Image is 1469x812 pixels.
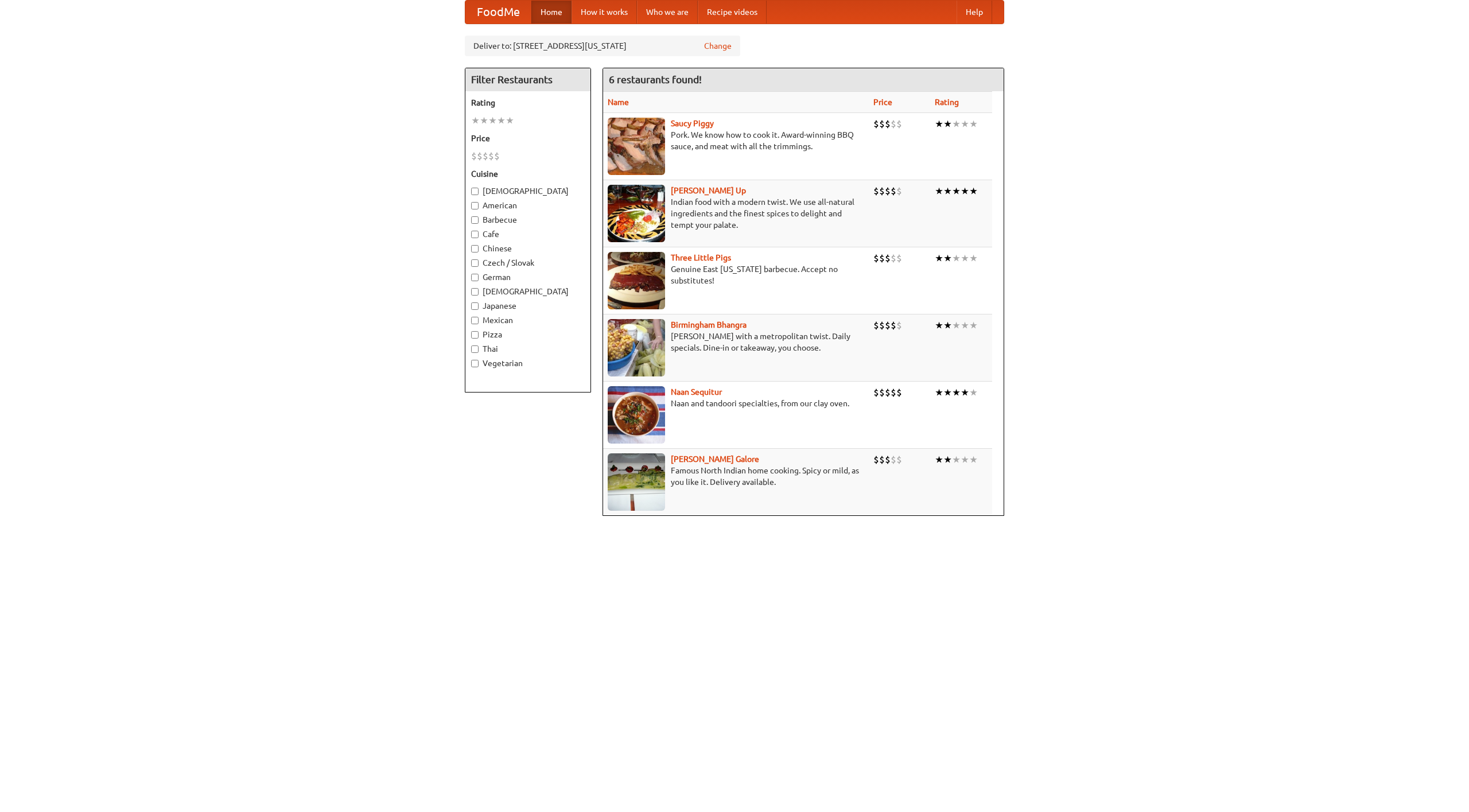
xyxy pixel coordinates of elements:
[608,196,864,231] p: Indian food with a modern twist. We use all-natural ingredients and the finest spices to delight ...
[885,319,891,332] li: $
[969,185,978,197] li: ★
[957,1,992,24] a: Help
[471,114,480,127] li: ★
[471,300,585,312] label: Japanese
[671,454,759,464] a: [PERSON_NAME] Galore
[608,453,665,511] img: currygalore.jpg
[488,114,497,127] li: ★
[471,245,479,252] input: Chinese
[506,114,514,127] li: ★
[969,386,978,399] li: ★
[879,386,885,399] li: $
[471,274,479,281] input: German
[608,331,864,353] p: [PERSON_NAME] with a metropolitan twist. Daily specials. Dine-in or takeaway, you choose.
[471,317,479,324] input: Mexican
[873,118,879,130] li: $
[935,98,959,107] a: Rating
[873,319,879,332] li: $
[608,98,629,107] a: Name
[961,185,969,197] li: ★
[943,252,952,265] li: ★
[671,186,746,195] a: [PERSON_NAME] Up
[471,200,585,211] label: American
[969,252,978,265] li: ★
[531,1,572,24] a: Home
[891,118,896,130] li: $
[952,453,961,466] li: ★
[935,185,943,197] li: ★
[471,231,479,238] input: Cafe
[465,1,531,24] a: FoodMe
[891,185,896,197] li: $
[671,387,722,397] a: Naan Sequitur
[471,259,479,267] input: Czech / Slovak
[896,319,902,332] li: $
[608,263,864,286] p: Genuine East [US_STATE] barbecue. Accept no substitutes!
[961,252,969,265] li: ★
[471,150,477,162] li: $
[952,118,961,130] li: ★
[471,358,585,369] label: Vegetarian
[952,319,961,332] li: ★
[608,398,864,409] p: Naan and tandoori specialties, from our clay oven.
[952,252,961,265] li: ★
[471,228,585,240] label: Cafe
[698,1,767,24] a: Recipe videos
[943,319,952,332] li: ★
[471,329,585,340] label: Pizza
[885,252,891,265] li: $
[471,216,479,224] input: Barbecue
[969,319,978,332] li: ★
[494,150,500,162] li: $
[480,114,488,127] li: ★
[935,252,943,265] li: ★
[497,114,506,127] li: ★
[873,453,879,466] li: $
[891,386,896,399] li: $
[943,118,952,130] li: ★
[952,185,961,197] li: ★
[471,257,585,269] label: Czech / Slovak
[671,320,747,329] a: Birmingham Bhangra
[891,252,896,265] li: $
[608,465,864,488] p: Famous North Indian home cooking. Spicy or mild, as you like it. Delivery available.
[465,68,590,91] h4: Filter Restaurants
[608,252,665,309] img: littlepigs.jpg
[961,453,969,466] li: ★
[609,74,702,85] ng-pluralize: 6 restaurants found!
[471,168,585,180] h5: Cuisine
[873,185,879,197] li: $
[935,386,943,399] li: ★
[879,252,885,265] li: $
[961,386,969,399] li: ★
[671,253,731,262] a: Three Little Pigs
[885,386,891,399] li: $
[943,185,952,197] li: ★
[671,119,714,128] a: Saucy Piggy
[471,188,479,195] input: [DEMOGRAPHIC_DATA]
[935,319,943,332] li: ★
[896,386,902,399] li: $
[471,185,585,197] label: [DEMOGRAPHIC_DATA]
[885,118,891,130] li: $
[608,319,665,376] img: bhangra.jpg
[943,453,952,466] li: ★
[891,453,896,466] li: $
[608,185,665,242] img: curryup.jpg
[873,98,892,107] a: Price
[961,319,969,332] li: ★
[471,97,585,108] h5: Rating
[572,1,637,24] a: How it works
[896,453,902,466] li: $
[608,129,864,152] p: Pork. We know how to cook it. Award-winning BBQ sauce, and meat with all the trimmings.
[969,118,978,130] li: ★
[608,386,665,444] img: naansequitur.jpg
[896,252,902,265] li: $
[471,360,479,367] input: Vegetarian
[471,314,585,326] label: Mexican
[885,185,891,197] li: $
